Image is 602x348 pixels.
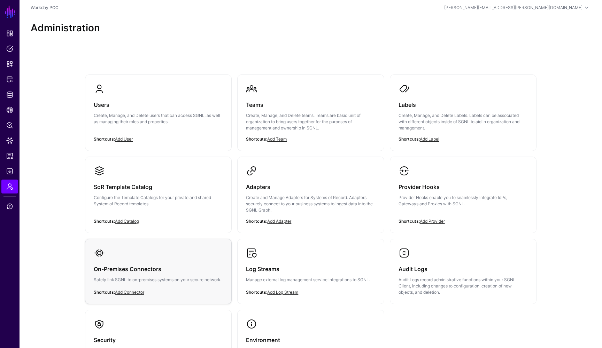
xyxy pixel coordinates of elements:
h3: SoR Template Catalog [94,182,223,192]
a: Add Catalog [115,219,139,224]
h3: Adapters [246,182,375,192]
a: Admin [1,180,18,193]
p: Create, Manage, and Delete Labels. Labels can be associated with different objects inside of SGNL... [399,112,528,131]
h3: Log Streams [246,264,375,274]
p: Manage external log management service integrations to SGNL. [246,277,375,283]
strong: Shortcuts: [399,219,420,224]
p: Safely link SGNL to on-premises systems on your secure network. [94,277,223,283]
div: [PERSON_NAME][EMAIL_ADDRESS][PERSON_NAME][DOMAIN_NAME] [444,5,582,11]
a: Add Connector [115,290,144,295]
a: Protected Systems [1,72,18,86]
p: Configure the Template Catalogs for your private and shared System of Record templates. [94,195,223,207]
a: Reports [1,149,18,163]
a: Dashboard [1,26,18,40]
h3: Provider Hooks [399,182,528,192]
strong: Shortcuts: [94,136,115,142]
h3: Environment [246,335,375,345]
a: Add Label [420,136,439,142]
a: Add Team [267,136,287,142]
a: Logs [1,164,18,178]
a: Add User [115,136,133,142]
span: Logs [6,168,13,175]
span: Protected Systems [6,76,13,83]
p: Create, Manage, and Delete teams. Teams are basic unit of organization to bring users together fo... [246,112,375,131]
h3: Users [94,100,223,110]
a: Data Lens [1,134,18,148]
span: Reports [6,152,13,159]
h3: Labels [399,100,528,110]
p: Create, Manage, and Delete users that can access SGNL, as well as managing their roles and proper... [94,112,223,125]
a: Audit LogsAudit Logs record administrative functions within your SGNL Client, including changes t... [390,239,536,304]
span: Policy Lens [6,122,13,129]
p: Audit Logs record administrative functions within your SGNL Client, including changes to configur... [399,277,528,295]
span: Identity Data Fabric [6,91,13,98]
strong: Shortcuts: [399,136,420,142]
strong: Shortcuts: [94,290,115,295]
a: Add Provider [420,219,445,224]
strong: Shortcuts: [246,136,267,142]
h3: On-Premises Connectors [94,264,223,274]
span: Data Lens [6,137,13,144]
a: Provider HooksProvider Hooks enable you to seamlessly integrate IdPs, Gateways and Proxies with S... [390,157,536,227]
a: SGNL [4,4,16,19]
a: Add Log Stream [267,290,298,295]
span: CAEP Hub [6,106,13,113]
a: Policies [1,42,18,56]
span: Support [6,203,13,210]
a: UsersCreate, Manage, and Delete users that can access SGNL, as well as managing their roles and p... [85,75,231,144]
a: Policy Lens [1,118,18,132]
strong: Shortcuts: [246,290,267,295]
strong: Shortcuts: [246,219,267,224]
a: LabelsCreate, Manage, and Delete Labels. Labels can be associated with different objects inside o... [390,75,536,151]
span: Dashboard [6,30,13,37]
a: Add Adapter [267,219,291,224]
a: On-Premises ConnectorsSafely link SGNL to on-premises systems on your secure network. [85,239,231,302]
p: Provider Hooks enable you to seamlessly integrate IdPs, Gateways and Proxies with SGNL. [399,195,528,207]
span: Admin [6,183,13,190]
a: Log StreamsManage external log management service integrations to SGNL. [238,239,384,302]
a: Snippets [1,57,18,71]
a: AdaptersCreate and Manage Adapters for Systems of Record. Adapters securely connect to your busin... [238,157,384,233]
h3: Audit Logs [399,264,528,274]
a: TeamsCreate, Manage, and Delete teams. Teams are basic unit of organization to bring users togeth... [238,75,384,151]
h3: Teams [246,100,375,110]
h3: Security [94,335,223,345]
span: Snippets [6,61,13,68]
a: CAEP Hub [1,103,18,117]
h2: Administration [31,22,591,34]
span: Policies [6,45,13,52]
a: Workday POC [31,5,59,10]
a: SoR Template CatalogConfigure the Template Catalogs for your private and shared System of Record ... [85,157,231,227]
a: Identity Data Fabric [1,88,18,102]
strong: Shortcuts: [94,219,115,224]
p: Create and Manage Adapters for Systems of Record. Adapters securely connect to your business syst... [246,195,375,213]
